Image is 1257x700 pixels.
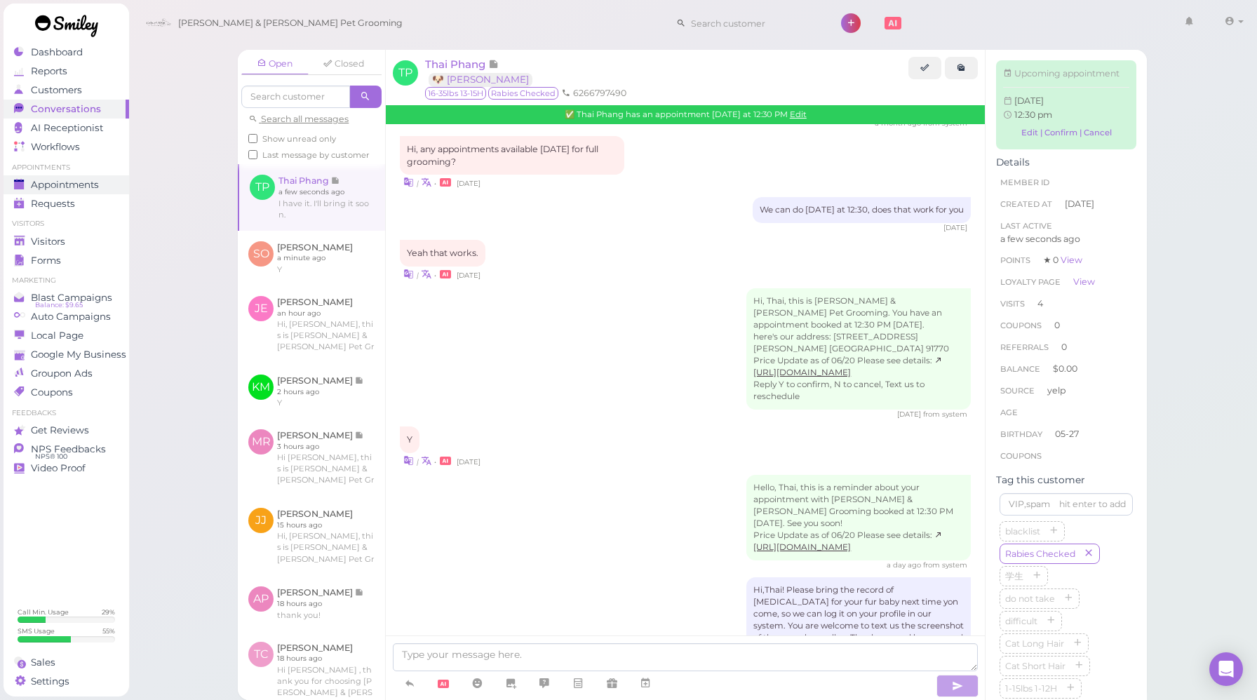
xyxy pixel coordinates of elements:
div: Hello, Thai, this is a reminder about your appointment with [PERSON_NAME] & [PERSON_NAME] Groomin... [746,475,971,560]
span: AI Receptionist [31,122,103,134]
input: Last message by customer [248,150,257,159]
div: 55 % [102,626,115,635]
span: Appointments [31,179,99,191]
span: 08/11/2025 02:31pm [457,179,480,188]
span: Note [488,58,499,71]
span: 08/11/2025 02:32pm [457,271,480,280]
span: Visits [1000,299,1025,309]
div: hit enter to add [1059,498,1126,511]
div: 29 % [102,607,115,617]
div: • [400,267,971,281]
li: 0 [996,336,1136,358]
a: 🐶 [PERSON_NAME] [429,73,532,86]
a: Local Page [4,326,129,345]
a: Video Proof [4,459,129,478]
span: from system [923,410,967,419]
span: Blast Campaigns [31,292,112,304]
div: • [400,453,971,468]
span: Referrals [1000,342,1049,352]
input: Search customer [686,12,822,34]
a: View [1061,255,1082,265]
span: Source [1000,386,1035,396]
a: Closed [310,53,377,74]
li: 05-27 [996,423,1136,445]
span: do not take [1002,593,1058,604]
span: Groupon Ads [31,368,93,379]
span: Video Proof [31,462,86,474]
span: Show unread only [262,134,336,144]
span: Sales [31,657,55,668]
li: Marketing [4,276,129,285]
a: Edit | Confirm | Cancel [1003,123,1129,142]
div: • [400,175,971,189]
div: Hi, any appointments available [DATE] for full grooming? [400,136,624,175]
span: Balance: $9.65 [35,299,83,311]
a: Conversations [4,100,129,119]
span: Thai Phang [425,58,488,71]
span: 16-35lbs 13-15H [425,87,486,100]
div: Upcoming appointment [1003,67,1129,80]
a: Workflows [4,137,129,156]
span: Birthday [1000,429,1042,439]
li: yelp [996,379,1136,402]
span: 12:30 pm [1014,109,1052,120]
span: Sat Aug 16 2025 12:30:00 GMT-0700 (Pacific Daylight Time) [1014,95,1044,106]
li: 0 [996,314,1136,337]
a: Edit [790,109,807,119]
div: Details [996,156,1136,168]
span: Local Page [31,330,83,342]
a: Get Reviews [4,421,129,440]
span: Rabies Checked [1002,548,1078,559]
a: Sales [4,653,129,672]
span: 1-15lbs 1-12H [1002,683,1060,694]
a: NPS Feedbacks NPS® 100 [4,440,129,459]
span: Last message by customer [262,150,370,160]
li: 6266797490 [558,87,630,100]
span: Rabies Checked [488,87,558,100]
span: 08/15/2025 10:17am [887,560,923,570]
span: Settings [31,675,69,687]
div: Hi,Thai! Please bring the record of [MEDICAL_DATA] for your fur baby next time yon come, so we ca... [746,577,971,663]
a: Visitors [4,232,129,251]
a: Customers [4,81,129,100]
div: Y [400,426,419,453]
span: Balance [1000,364,1042,374]
li: 4 [996,292,1136,315]
span: Reports [31,65,67,77]
span: 08/11/2025 02:42pm [897,410,923,419]
span: blacklist [1002,526,1043,537]
span: NPS Feedbacks [31,443,106,455]
a: Appointments [4,175,129,194]
a: Dashboard [4,43,129,62]
span: a few seconds ago [1000,233,1080,245]
span: Customers [31,84,82,96]
li: Visitors [4,219,129,229]
i: | [417,179,419,188]
a: Auto Campaigns [4,307,129,326]
span: Auto Campaigns [31,311,111,323]
div: SMS Usage [18,626,55,635]
i: | [417,457,419,466]
span: Coupons [1000,321,1042,330]
a: Groupon Ads [4,364,129,383]
a: Google My Business [4,345,129,364]
span: Coupons [31,386,73,398]
span: Thai Phang has an appointment [DATE] at 12:30 PM [577,109,790,119]
span: 08/11/2025 02:43pm [457,457,480,466]
a: Settings [4,672,129,691]
span: ★ 0 [1043,255,1082,265]
span: age [1000,408,1018,417]
div: Open Intercom Messenger [1209,652,1243,686]
span: Workflows [31,141,80,153]
li: Feedbacks [4,408,129,418]
span: Cat Long Hair [1002,638,1067,649]
span: Visitors [31,236,65,248]
div: Hi, Thai, this is [PERSON_NAME] & [PERSON_NAME] Pet Grooming. You have an appointment booked at 1... [746,288,971,410]
a: Open [241,53,309,75]
span: Created At [1000,199,1052,209]
span: 08/11/2025 02:32pm [943,223,967,232]
input: Search customer [241,86,350,108]
span: Confirmed [565,109,574,119]
span: Dashboard [31,46,83,58]
span: Last Active [1000,221,1052,231]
